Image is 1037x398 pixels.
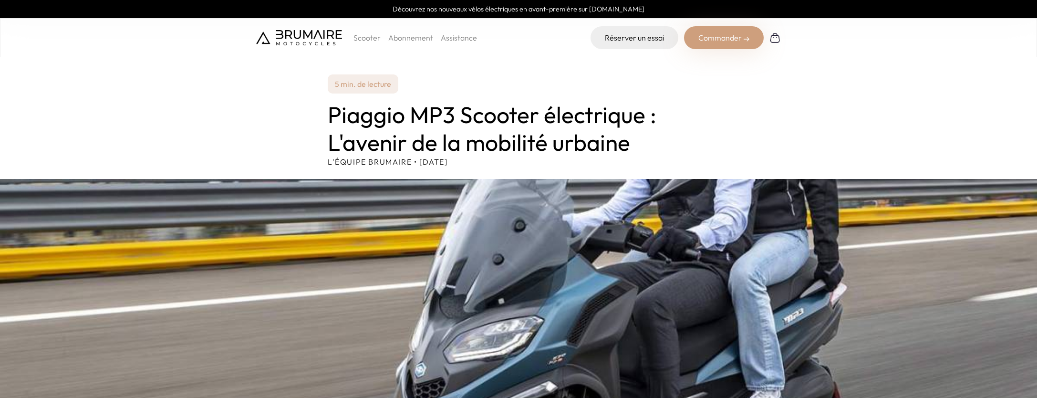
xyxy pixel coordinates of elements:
[388,33,433,42] a: Abonnement
[591,26,678,49] a: Réserver un essai
[684,26,764,49] div: Commander
[328,156,709,168] p: L'équipe Brumaire • [DATE]
[328,74,398,94] p: 5 min. de lecture
[441,33,477,42] a: Assistance
[328,101,709,156] h1: Piaggio MP3 Scooter électrique : L'avenir de la mobilité urbaine
[256,30,342,45] img: Brumaire Motocycles
[353,32,381,43] p: Scooter
[769,32,781,43] img: Panier
[744,36,749,42] img: right-arrow-2.png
